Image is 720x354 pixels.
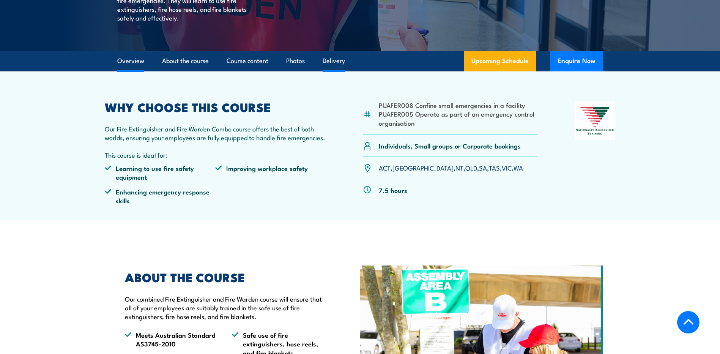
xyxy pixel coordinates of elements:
button: Enquire Now [550,51,603,71]
a: QLD [465,163,477,172]
a: Upcoming Schedule [464,51,536,71]
a: Course content [227,51,268,71]
li: Learning to use fire safety equipment [105,164,216,182]
li: PUAFER008 Confine small emergencies in a facility [379,101,538,109]
p: This course is ideal for: [105,150,326,159]
a: WA [514,163,523,172]
img: Nationally Recognised Training logo. [575,101,616,140]
p: Our combined Fire Extinguisher and Fire Warden course will ensure that all of your employees are ... [125,294,325,321]
h2: WHY CHOOSE THIS COURSE [105,101,326,112]
p: Our Fire Extinguisher and Fire Warden Combo course offers the best of both worlds, ensuring your ... [105,124,326,142]
li: Enhancing emergency response skills [105,187,216,205]
a: Overview [117,51,144,71]
p: , , , , , , , [379,163,523,172]
a: Delivery [323,51,345,71]
a: Photos [286,51,305,71]
h2: ABOUT THE COURSE [125,272,325,282]
a: About the course [162,51,209,71]
li: PUAFER005 Operate as part of an emergency control organisation [379,109,538,127]
a: TAS [489,163,500,172]
a: [GEOGRAPHIC_DATA] [392,163,454,172]
p: Individuals, Small groups or Corporate bookings [379,141,521,150]
a: VIC [502,163,512,172]
a: NT [455,163,463,172]
a: ACT [379,163,391,172]
li: Improving workplace safety [215,164,326,182]
a: SA [479,163,487,172]
p: 7.5 hours [379,186,407,194]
